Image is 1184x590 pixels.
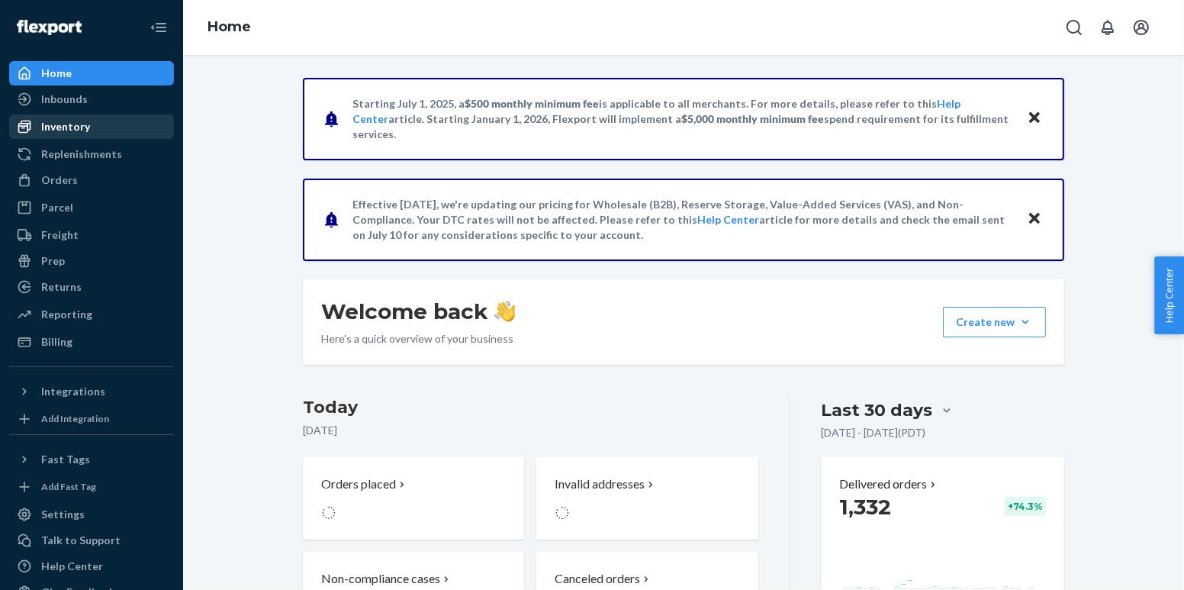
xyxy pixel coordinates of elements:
[9,502,174,527] a: Settings
[9,168,174,192] a: Orders
[9,223,174,247] a: Freight
[41,452,90,467] div: Fast Tags
[352,197,1012,243] p: Effective [DATE], we're updating our pricing for Wholesale (B2B), Reserve Storage, Value-Added Se...
[9,447,174,472] button: Fast Tags
[9,114,174,139] a: Inventory
[17,20,82,35] img: Flexport logo
[9,249,174,273] a: Prep
[1154,256,1184,334] button: Help Center
[1059,12,1089,43] button: Open Search Box
[9,379,174,404] button: Integrations
[41,334,72,350] div: Billing
[41,507,85,522] div: Settings
[9,528,174,553] button: Talk to Support
[555,570,640,588] p: Canceled orders
[352,96,1012,142] p: Starting July 1, 2025, a is applicable to all merchants. For more details, please refer to this a...
[41,172,78,188] div: Orders
[41,279,82,295] div: Returns
[41,384,105,399] div: Integrations
[9,142,174,166] a: Replenishments
[303,457,524,540] button: Orders placed
[41,227,79,243] div: Freight
[9,410,174,428] a: Add Integration
[697,213,759,226] a: Help Center
[36,11,67,24] span: Chat
[321,476,396,493] p: Orders placed
[9,554,174,579] a: Help Center
[41,480,96,493] div: Add Fast Tag
[303,395,758,420] h3: Today
[1126,12,1157,43] button: Open account menu
[9,61,174,85] a: Home
[465,97,599,110] span: $500 monthly minimum fee
[943,307,1046,337] button: Create new
[41,559,103,574] div: Help Center
[321,570,440,588] p: Non-compliance cases
[41,92,88,107] div: Inbounds
[1005,497,1046,516] div: + 74.3 %
[9,195,174,220] a: Parcel
[41,119,90,134] div: Inventory
[41,200,73,215] div: Parcel
[821,425,925,440] p: [DATE] - [DATE] ( PDT )
[9,302,174,327] a: Reporting
[1025,108,1044,130] button: Close
[41,533,121,548] div: Talk to Support
[839,476,939,493] button: Delivered orders
[41,412,109,425] div: Add Integration
[9,478,174,496] a: Add Fast Tag
[41,253,65,269] div: Prep
[41,307,92,322] div: Reporting
[41,66,72,81] div: Home
[555,476,645,493] p: Invalid addresses
[321,331,516,347] p: Here’s a quick overview of your business
[321,298,516,325] h1: Welcome back
[681,112,824,125] span: $5,000 monthly minimum fee
[195,5,263,50] ol: breadcrumbs
[821,398,932,422] div: Last 30 days
[143,12,174,43] button: Close Navigation
[41,147,122,162] div: Replenishments
[9,87,174,111] a: Inbounds
[303,423,758,438] p: [DATE]
[1092,12,1123,43] button: Open notifications
[536,457,758,540] button: Invalid addresses
[9,330,174,354] a: Billing
[494,301,516,322] img: hand-wave emoji
[9,275,174,299] a: Returns
[839,494,891,520] span: 1,332
[208,18,251,35] a: Home
[1025,208,1044,231] button: Close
